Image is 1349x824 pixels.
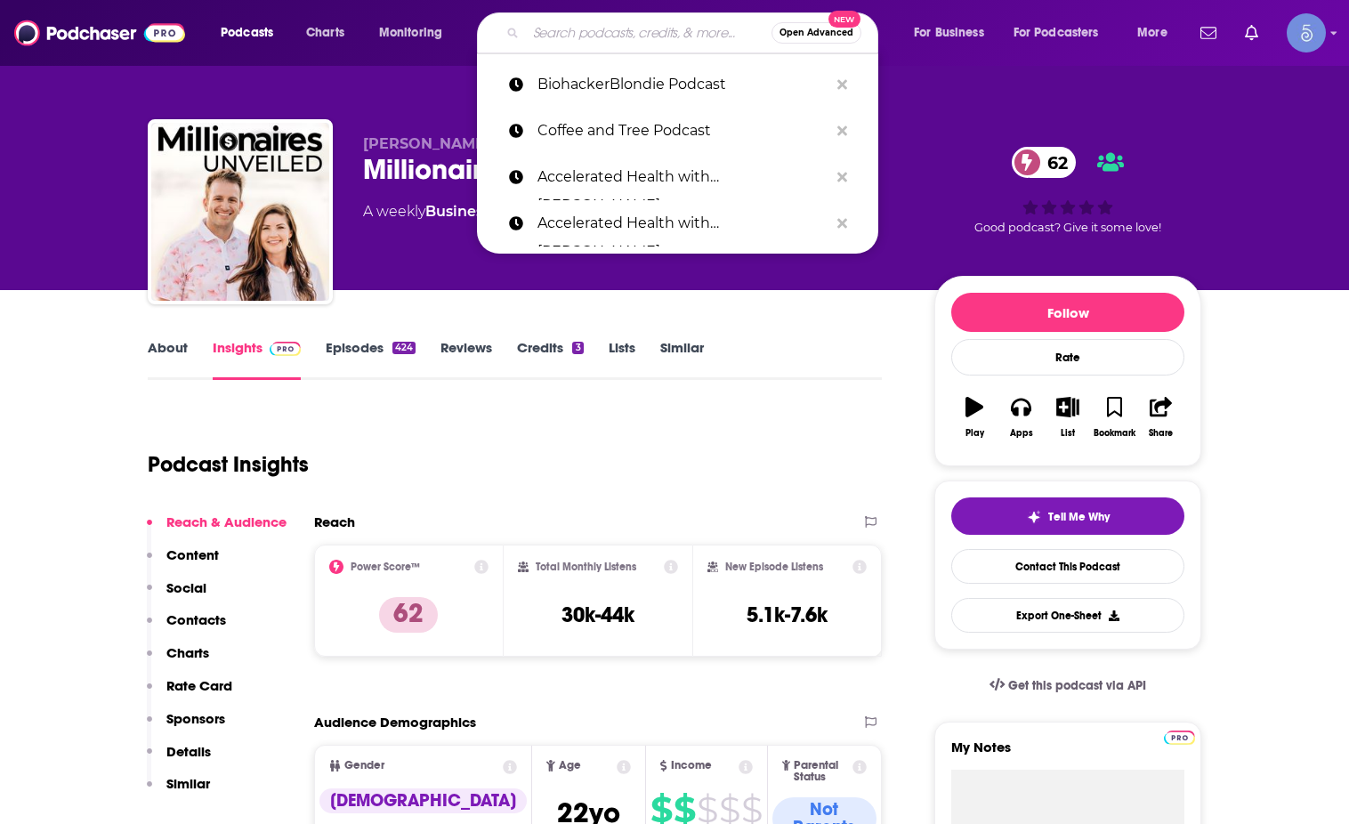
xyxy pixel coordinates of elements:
[166,710,225,727] p: Sponsors
[166,611,226,628] p: Contacts
[934,135,1201,246] div: 62Good podcast? Give it some love!
[147,513,287,546] button: Reach & Audience
[1287,13,1326,53] img: User Profile
[1238,18,1265,48] a: Show notifications dropdown
[747,602,828,628] h3: 5.1k-7.6k
[1008,678,1146,693] span: Get this podcast via API
[650,796,672,824] span: $
[1149,428,1173,439] div: Share
[536,561,636,573] h2: Total Monthly Listens
[166,743,211,760] p: Details
[914,20,984,45] span: For Business
[537,108,828,154] p: Coffee and Tree Podcast
[537,61,828,108] p: BiohackerBlondie Podcast
[148,339,188,380] a: About
[1091,385,1137,449] button: Bookmark
[1048,510,1110,524] span: Tell Me Why
[213,339,301,380] a: InsightsPodchaser Pro
[526,19,771,47] input: Search podcasts, credits, & more...
[1012,147,1077,178] a: 62
[561,602,634,628] h3: 30k-44k
[1138,385,1184,449] button: Share
[151,123,329,301] img: Millionaires Unveiled
[780,28,853,37] span: Open Advanced
[477,108,878,154] a: Coffee and Tree Podcast
[147,579,206,612] button: Social
[517,339,583,380] a: Credits3
[951,739,1184,770] label: My Notes
[1164,728,1195,745] a: Pro website
[494,12,895,53] div: Search podcasts, credits, & more...
[379,20,442,45] span: Monitoring
[537,154,828,200] p: Accelerated Health with Sara Banta
[794,760,849,783] span: Parental Status
[147,677,232,710] button: Rate Card
[951,549,1184,584] a: Contact This Podcast
[998,385,1044,449] button: Apps
[477,154,878,200] a: Accelerated Health with [PERSON_NAME]
[477,200,878,246] a: Accelerated Health with [PERSON_NAME]
[671,760,712,771] span: Income
[771,22,861,44] button: Open AdvancedNew
[208,19,296,47] button: open menu
[314,714,476,731] h2: Audience Demographics
[367,19,465,47] button: open menu
[965,428,984,439] div: Play
[147,611,226,644] button: Contacts
[951,497,1184,535] button: tell me why sparkleTell Me Why
[295,19,355,47] a: Charts
[1014,20,1099,45] span: For Podcasters
[319,788,527,813] div: [DEMOGRAPHIC_DATA]
[828,11,860,28] span: New
[166,579,206,596] p: Social
[326,339,416,380] a: Episodes424
[951,598,1184,633] button: Export One-Sheet
[306,20,344,45] span: Charts
[344,760,384,771] span: Gender
[572,342,583,354] div: 3
[147,775,210,808] button: Similar
[440,339,492,380] a: Reviews
[719,796,739,824] span: $
[1061,428,1075,439] div: List
[166,677,232,694] p: Rate Card
[537,200,828,246] p: Accelerated Health with Sara Banta
[674,796,695,824] span: $
[363,135,529,152] span: [PERSON_NAME], CPA
[1137,20,1167,45] span: More
[975,664,1160,707] a: Get this podcast via API
[901,19,1006,47] button: open menu
[1027,510,1041,524] img: tell me why sparkle
[974,221,1161,234] span: Good podcast? Give it some love!
[363,201,722,222] div: A weekly podcast
[1002,19,1125,47] button: open menu
[314,513,355,530] h2: Reach
[147,546,219,579] button: Content
[559,760,581,771] span: Age
[147,743,211,776] button: Details
[221,20,273,45] span: Podcasts
[351,561,420,573] h2: Power Score™
[1287,13,1326,53] button: Show profile menu
[14,16,185,50] img: Podchaser - Follow, Share and Rate Podcasts
[1010,428,1033,439] div: Apps
[725,561,823,573] h2: New Episode Listens
[697,796,717,824] span: $
[166,546,219,563] p: Content
[660,339,704,380] a: Similar
[379,597,438,633] p: 62
[1030,147,1077,178] span: 62
[1045,385,1091,449] button: List
[477,61,878,108] a: BiohackerBlondie Podcast
[951,339,1184,376] div: Rate
[1164,731,1195,745] img: Podchaser Pro
[951,385,998,449] button: Play
[270,342,301,356] img: Podchaser Pro
[609,339,635,380] a: Lists
[1193,18,1224,48] a: Show notifications dropdown
[951,293,1184,332] button: Follow
[166,644,209,661] p: Charts
[1094,428,1135,439] div: Bookmark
